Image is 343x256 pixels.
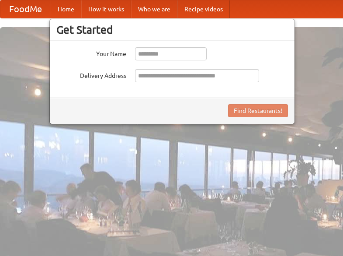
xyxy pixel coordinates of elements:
[131,0,177,18] a: Who we are
[56,23,288,36] h3: Get Started
[177,0,230,18] a: Recipe videos
[56,69,126,80] label: Delivery Address
[56,47,126,58] label: Your Name
[51,0,81,18] a: Home
[81,0,131,18] a: How it works
[0,0,51,18] a: FoodMe
[228,104,288,117] button: Find Restaurants!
